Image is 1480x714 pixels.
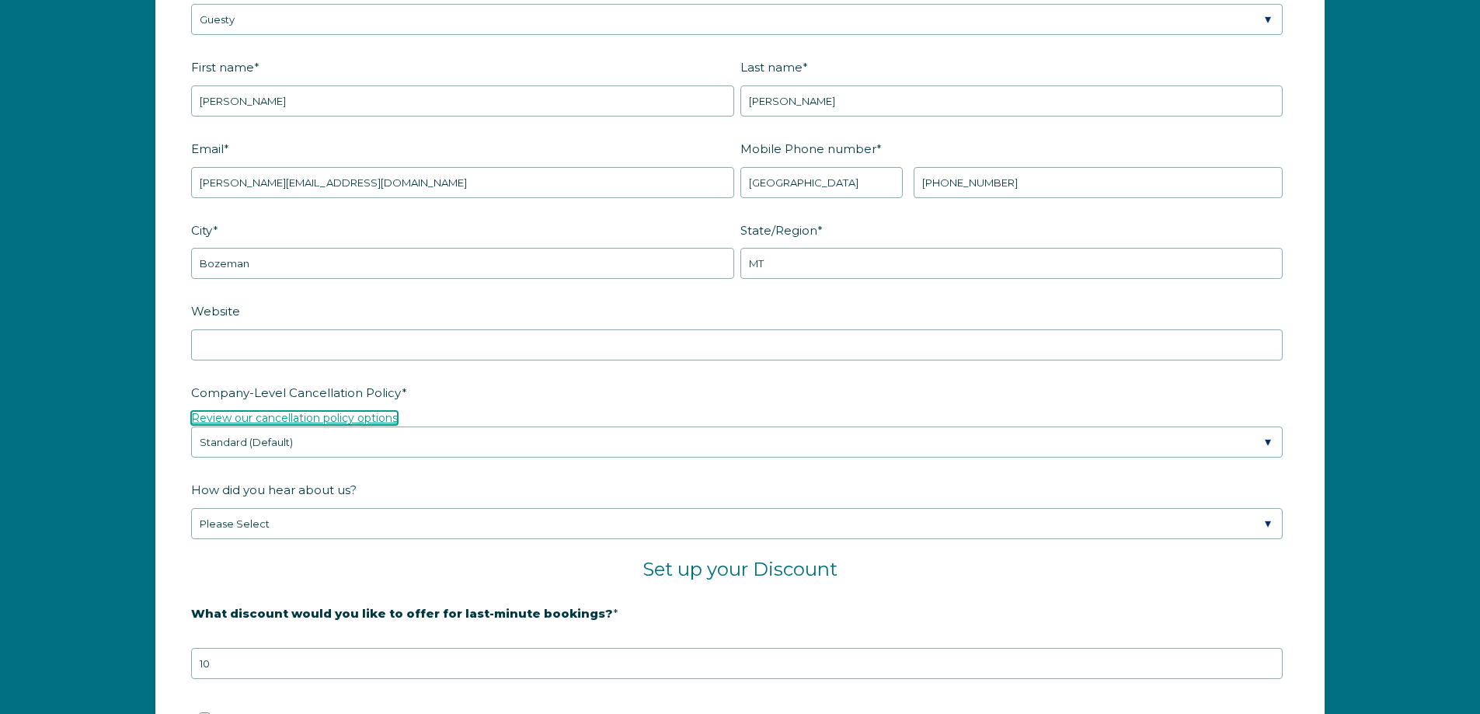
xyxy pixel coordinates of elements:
[191,632,434,646] strong: 20% is recommended, minimum of 10%
[191,606,613,621] strong: What discount would you like to offer for last-minute bookings?
[642,558,838,580] span: Set up your Discount
[191,218,213,242] span: City
[740,218,817,242] span: State/Region
[191,55,254,79] span: First name
[191,411,398,425] a: Review our cancellation policy options
[191,137,224,161] span: Email
[740,137,876,161] span: Mobile Phone number
[191,299,240,323] span: Website
[191,478,357,502] span: How did you hear about us?
[740,55,803,79] span: Last name
[191,381,402,405] span: Company-Level Cancellation Policy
